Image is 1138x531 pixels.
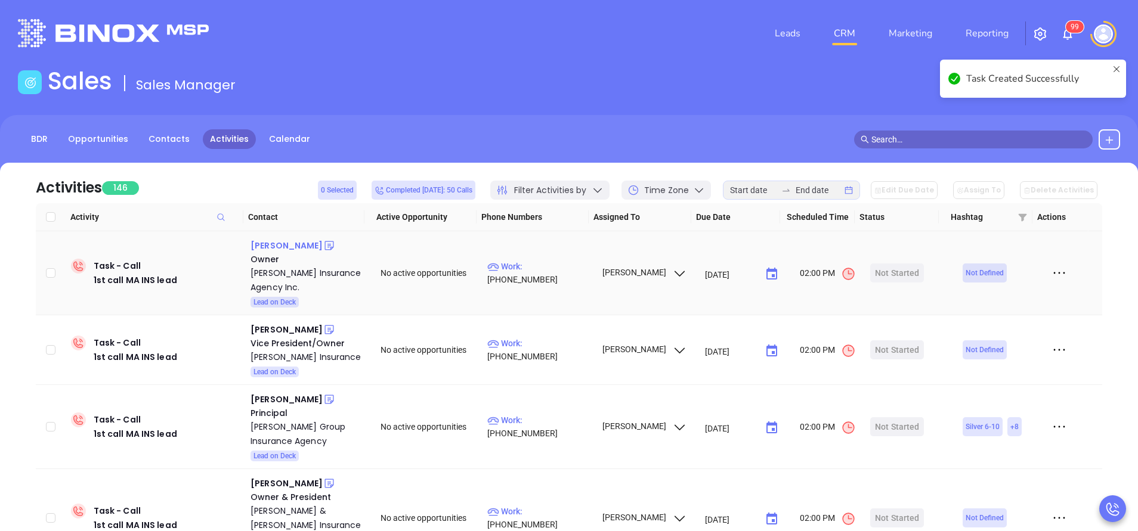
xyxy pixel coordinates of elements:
div: No active opportunities [381,343,477,356]
span: Work : [487,415,522,425]
span: 02:00 PM [800,420,856,435]
div: [PERSON_NAME] [251,322,323,337]
button: Choose date, selected date is Oct 6, 2025 [760,416,784,440]
div: Task - Call [94,336,177,364]
span: Completed [DATE]: 50 Calls [375,184,472,197]
span: Activity [70,210,239,223]
span: Silver 6-10 [966,420,1000,433]
span: Not Defined [966,266,1004,280]
div: Not Started [875,508,919,527]
span: search [861,135,869,144]
span: Filter Activities by [514,184,586,197]
div: Owner [251,253,364,266]
span: 02:00 PM [800,511,856,526]
a: Calendar [262,129,317,149]
span: [PERSON_NAME] [601,513,687,522]
p: [PHONE_NUMBER] [487,337,591,363]
div: No active opportunities [381,266,477,280]
button: Choose date, selected date is Oct 6, 2025 [760,507,784,531]
span: Hashtag [951,210,1013,223]
span: Not Defined [966,343,1004,356]
a: Opportunities [61,129,135,149]
button: Assign To [953,181,1004,199]
span: + 8 [1010,420,1019,433]
span: [PERSON_NAME] [601,268,687,277]
div: 1st call MA INS lead [94,273,177,287]
a: [PERSON_NAME] Insurance [251,350,364,364]
div: Task Created Successfully [966,72,1108,86]
input: End date [796,184,842,197]
button: Delete Activities [1020,181,1097,199]
div: No active opportunities [381,420,477,433]
button: Choose date, selected date is Oct 6, 2025 [760,262,784,286]
span: 146 [102,181,139,195]
button: Edit Due Date [871,181,938,199]
input: Start date [730,184,777,197]
span: Work : [487,262,522,271]
th: Contact [243,203,365,231]
div: [PERSON_NAME] [251,238,323,253]
input: Search… [871,133,1086,146]
span: [PERSON_NAME] [601,421,687,431]
span: Lead on Deck [253,449,296,462]
span: Sales Manager [136,76,236,94]
a: CRM [829,21,860,45]
div: Activities [36,177,102,198]
p: [PHONE_NUMBER] [487,505,591,531]
span: swap-right [781,185,791,195]
div: [PERSON_NAME] [251,392,323,406]
div: Principal [251,406,364,420]
a: BDR [24,129,55,149]
span: Lead on Deck [253,296,296,309]
span: Time Zone [644,184,689,197]
th: Actions [1032,203,1088,231]
a: Marketing [884,21,937,45]
th: Due Date [691,203,780,231]
th: Active Opportunity [364,203,477,231]
div: Not Started [875,340,919,359]
span: Lead on Deck [253,365,296,378]
p: [PHONE_NUMBER] [487,260,591,286]
span: Work : [487,507,522,516]
div: 1st call MA INS lead [94,427,177,441]
span: Not Defined [966,511,1004,524]
th: Assigned To [589,203,691,231]
div: Task - Call [94,412,177,441]
a: [PERSON_NAME] Insurance Agency Inc. [251,266,364,294]
div: Task - Call [94,259,177,287]
th: Scheduled Time [780,203,855,231]
div: Owner & President [251,490,364,504]
th: Phone Numbers [477,203,589,231]
span: 02:00 PM [800,343,856,358]
div: [PERSON_NAME] [251,476,323,490]
h1: Sales [48,67,112,95]
div: Vice President/Owner [251,337,364,350]
span: to [781,185,791,195]
input: MM/DD/YYYY [705,422,756,434]
button: Choose date, selected date is Oct 6, 2025 [760,339,784,363]
div: Not Started [875,417,919,436]
a: Leads [770,21,805,45]
div: 1st call MA INS lead [94,350,177,364]
span: [PERSON_NAME] [601,344,687,354]
span: 0 Selected [321,184,354,197]
div: Not Started [875,263,919,282]
a: Contacts [141,129,197,149]
div: No active opportunities [381,511,477,524]
input: MM/DD/YYYY [705,268,756,280]
a: Activities [203,129,256,149]
p: [PHONE_NUMBER] [487,414,591,440]
img: logo [18,19,209,47]
span: Work : [487,339,522,348]
a: [PERSON_NAME] Group Insurance Agency [251,420,364,448]
input: MM/DD/YYYY [705,345,756,357]
th: Status [855,203,939,231]
input: MM/DD/YYYY [705,513,756,525]
span: 02:00 PM [800,266,856,281]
